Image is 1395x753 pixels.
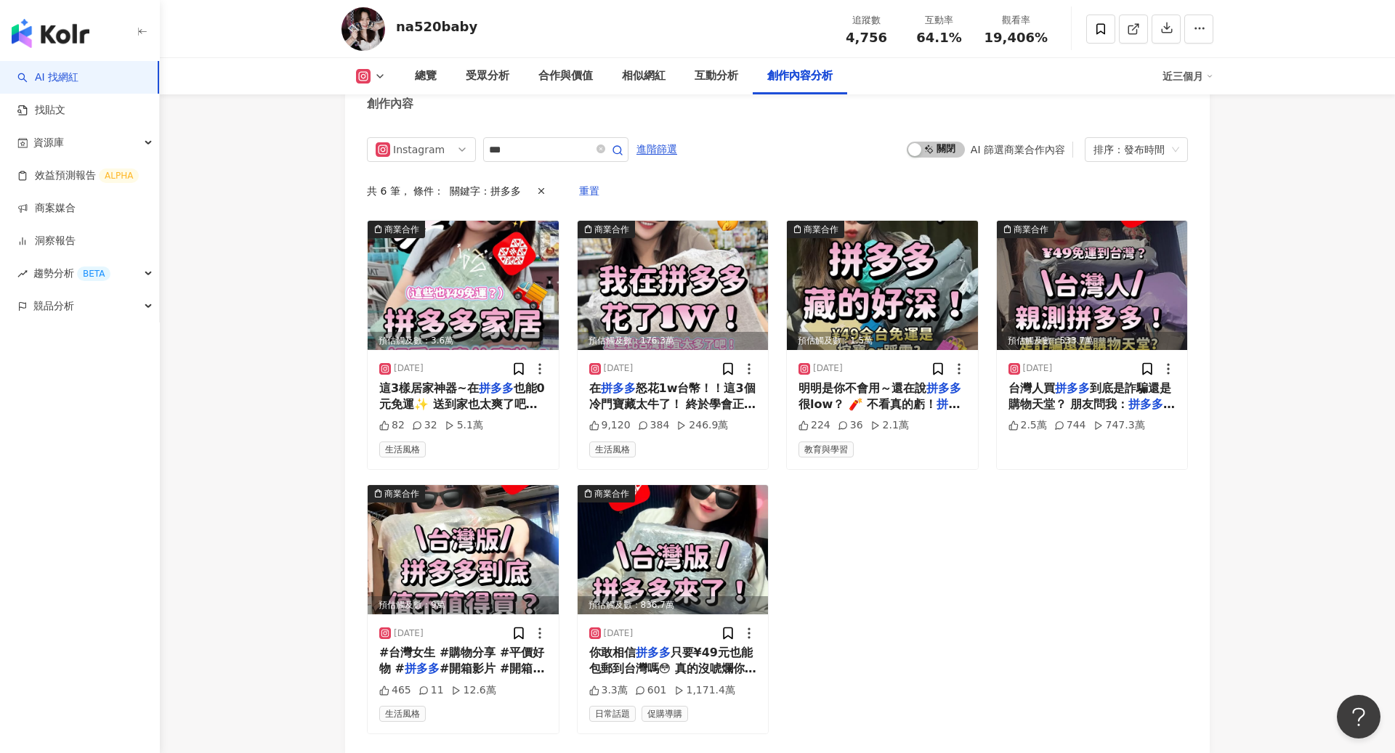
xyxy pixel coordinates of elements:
[635,683,667,698] div: 601
[33,126,64,159] span: 資源庫
[589,683,628,698] div: 3.3萬
[445,418,483,433] div: 5.1萬
[838,418,863,433] div: 36
[379,646,544,675] span: #台灣女生 #購物分享 #平價好物 #
[367,96,413,112] div: 創作內容
[636,646,671,659] mark: 拼多多
[368,221,559,350] img: post-image
[379,706,426,722] span: 生活風格
[870,418,909,433] div: 2.1萬
[787,332,978,350] div: 預估觸及數：1.5萬
[77,266,110,281] div: BETA
[405,662,440,675] mark: 拼多多
[451,683,496,698] div: 12.6萬
[17,201,76,216] a: 商案媒合
[379,441,426,457] span: 生活風格
[393,138,440,161] div: Instagram
[368,332,559,350] div: 預估觸及數：3.6萬
[578,596,769,614] div: 預估觸及數：836.7萬
[589,418,631,433] div: 9,120
[589,441,636,457] span: 生活風格
[798,441,854,457] span: 教育與學習
[597,145,605,153] span: close-circle
[839,13,894,28] div: 追蹤數
[997,221,1188,350] img: post-image
[676,418,728,433] div: 246.9萬
[1162,65,1213,88] div: 近三個月
[997,332,1188,350] div: 預估觸及數：533.7萬
[1128,397,1175,411] mark: 拼多多
[846,30,887,45] span: 4,756
[636,137,678,160] button: 進階篩選
[579,180,599,203] span: 重置
[674,683,735,698] div: 1,171.4萬
[767,68,833,85] div: 創作內容分析
[594,487,629,501] div: 商業合作
[394,362,424,375] div: [DATE]
[601,381,636,395] mark: 拼多多
[479,381,514,395] mark: 拼多多
[604,627,634,640] div: [DATE]
[367,176,1188,205] div: 共 6 筆 ， 條件：
[589,381,756,639] span: 怒花1w台幣！！這3個冷門寶藏太牛了！ 終於學會正確打開免運購物天堂😘 買對真的省到爽！ ✅ 滿 ¥49（約 NT$230）就能直送台灣 ✅ 新人還送 ¥88（約 NT$365）超值券 ✅ 集運...
[1008,418,1047,433] div: 2.5萬
[17,269,28,279] span: rise
[368,596,559,614] div: 預估觸及數：9萬
[589,381,601,395] span: 在
[787,221,978,350] div: post-image商業合作預估觸及數：1.5萬
[418,683,444,698] div: 11
[394,627,424,640] div: [DATE]
[379,683,411,698] div: 465
[17,103,65,118] a: 找貼文
[589,646,636,659] span: 你敢相信
[12,19,89,48] img: logo
[384,222,419,237] div: 商業合作
[997,221,1188,350] div: post-image商業合作預估觸及數：533.7萬
[638,418,670,433] div: 384
[597,142,605,156] span: close-circle
[1014,222,1048,237] div: 商業合作
[384,487,419,501] div: 商業合作
[804,222,838,237] div: 商業合作
[916,30,961,45] span: 64.1%
[798,397,937,411] span: 很low？ 🧨 不看真的虧！
[594,222,629,237] div: 商業合作
[578,221,769,350] img: post-image
[379,381,479,395] span: 這3樣居家神器~在
[695,68,738,85] div: 互動分析
[589,706,636,722] span: 日常話題
[368,221,559,350] div: post-image商業合作預估觸及數：3.6萬
[33,257,110,290] span: 趨勢分析
[1008,381,1055,395] span: 台灣人買
[984,30,1048,45] span: 19,406%
[379,418,405,433] div: 82
[636,138,677,161] span: 進階篩選
[396,17,477,36] div: na520baby
[1055,381,1090,395] mark: 拼多多
[341,7,385,51] img: KOL Avatar
[813,362,843,375] div: [DATE]
[1093,418,1145,433] div: 747.3萬
[1337,695,1380,738] iframe: Help Scout Beacon - Open
[538,68,593,85] div: 合作與價值
[926,381,961,395] mark: 拼多多
[17,168,139,183] a: 效益預測報告ALPHA
[1023,362,1053,375] div: [DATE]
[1093,138,1166,161] div: 排序：發布時間
[368,485,559,614] div: post-image商業合作預估觸及數：9萬
[466,68,509,85] div: 受眾分析
[1008,381,1171,411] span: 到底是詐騙還是購物天堂？ 朋友問我：
[578,221,769,350] div: post-image商業合作預估觸及數：176.3萬
[368,485,559,614] img: post-image
[17,234,76,248] a: 洞察報告
[798,381,926,395] span: 明明是你不會用～還在說
[415,68,437,85] div: 總覽
[450,185,521,197] span: 關鍵字：拼多多
[567,179,611,203] button: 重置
[578,485,769,614] img: post-image
[604,362,634,375] div: [DATE]
[642,706,688,722] span: 促購導購
[622,68,666,85] div: 相似網紅
[984,13,1048,28] div: 觀看率
[971,144,1065,155] div: AI 篩選商業合作內容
